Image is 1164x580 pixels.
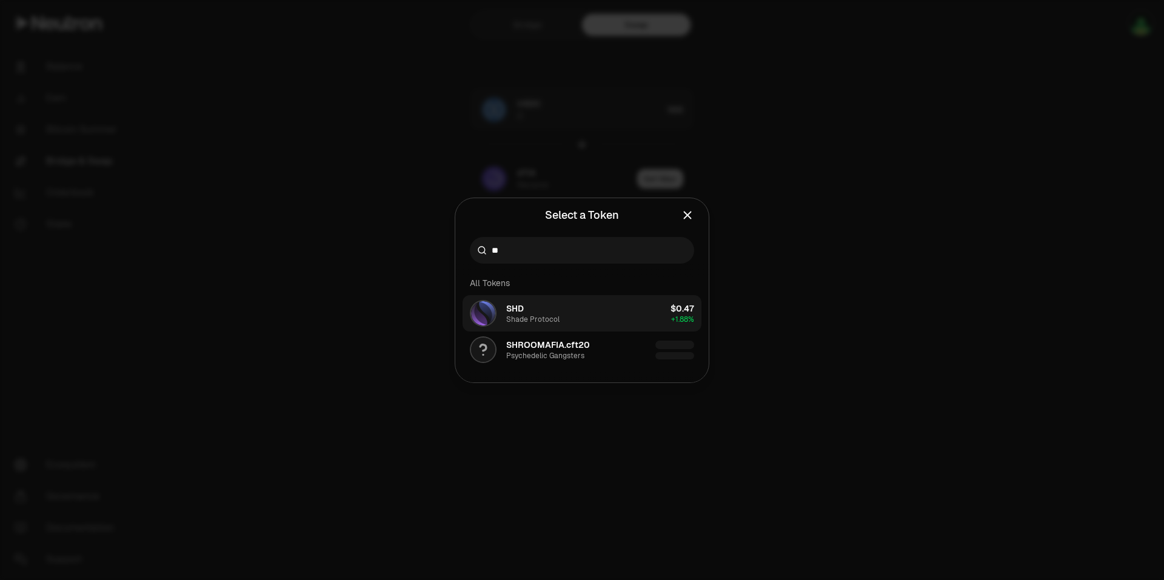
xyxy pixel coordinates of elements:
[671,302,694,315] div: $0.47
[671,315,694,324] span: + 1.88%
[681,207,694,224] button: Close
[463,295,701,332] button: SHD LogoSHDShade Protocol$0.47+1.88%
[506,351,584,361] div: Psychedelic Gangsters
[545,207,619,224] div: Select a Token
[506,339,590,351] span: SHROOMAFIA.cft20
[506,302,524,315] span: SHD
[506,315,560,324] div: Shade Protocol
[463,271,701,295] div: All Tokens
[463,332,701,368] button: SHROOMAFIA.cft20 LogoSHROOMAFIA.cft20Psychedelic Gangsters
[471,301,495,325] img: SHD Logo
